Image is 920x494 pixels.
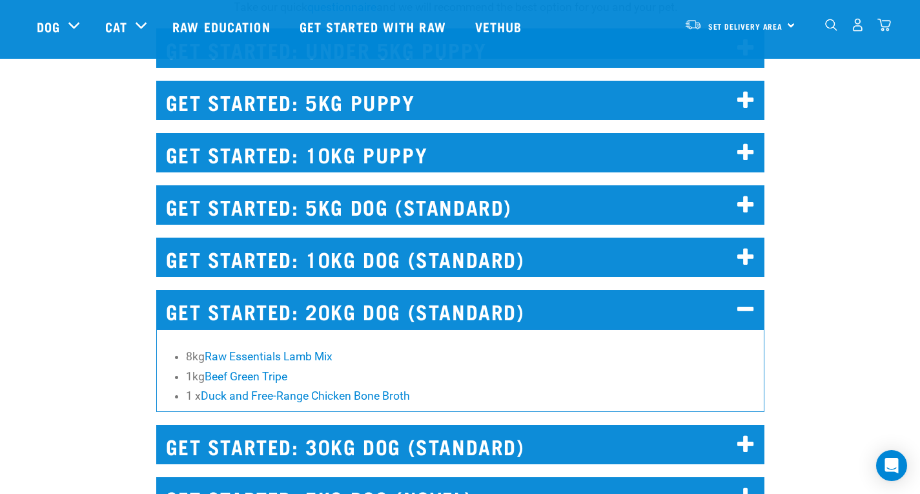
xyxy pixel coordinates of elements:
[462,1,538,52] a: Vethub
[708,24,783,28] span: Set Delivery Area
[156,290,764,329] h2: GET STARTED: 20KG DOG (STANDARD)
[186,368,757,385] li: 1kg
[205,370,287,383] a: Beef Green Tripe
[201,389,410,402] a: Duck and Free-Range Chicken Bone Broth
[684,19,702,30] img: van-moving.png
[825,19,837,31] img: home-icon-1@2x.png
[156,81,764,120] h2: GET STARTED: 5KG PUPPY
[851,18,864,32] img: user.png
[156,133,764,172] h2: GET STARTED: 10KG PUPPY
[105,17,127,36] a: Cat
[186,387,757,404] li: 1 x
[156,238,764,277] h2: GET STARTED: 10KG DOG (STANDARD)
[877,18,891,32] img: home-icon@2x.png
[156,185,764,225] h2: GET STARTED: 5KG DOG (STANDARD)
[287,1,462,52] a: Get started with Raw
[156,425,764,464] h2: GET STARTED: 30KG DOG (STANDARD)
[876,450,907,481] div: Open Intercom Messenger
[37,17,60,36] a: Dog
[186,348,757,365] li: 8kg
[205,350,332,363] a: Raw Essentials Lamb Mix
[159,1,286,52] a: Raw Education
